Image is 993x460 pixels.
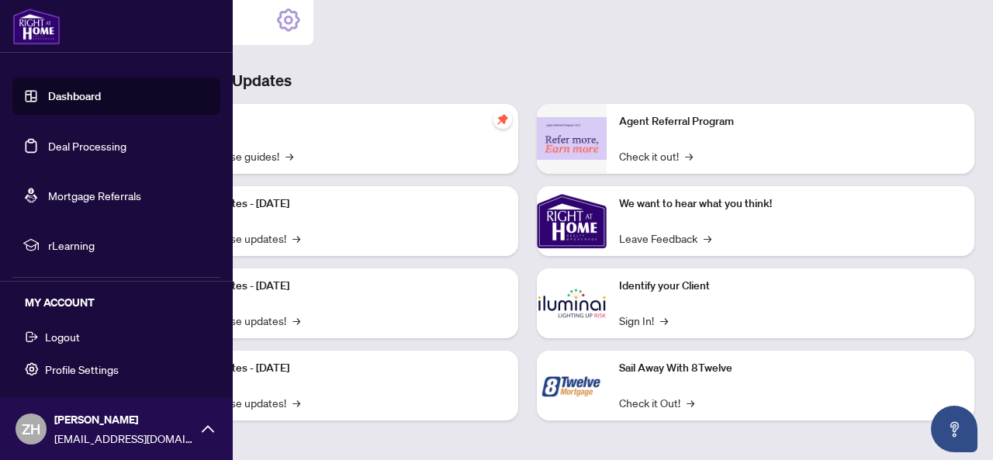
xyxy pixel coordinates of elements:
p: Platform Updates - [DATE] [163,360,506,377]
p: Sail Away With 8Twelve [619,360,962,377]
img: Agent Referral Program [537,117,607,160]
p: We want to hear what you think! [619,195,962,213]
span: [PERSON_NAME] [54,411,194,428]
h5: MY ACCOUNT [25,294,220,311]
img: Sail Away With 8Twelve [537,351,607,420]
button: Profile Settings [12,356,220,382]
a: Dashboard [48,89,101,103]
span: → [292,230,300,247]
span: [EMAIL_ADDRESS][DOMAIN_NAME] [54,430,194,447]
p: Self-Help [163,113,506,130]
a: Deal Processing [48,139,126,153]
span: → [687,394,694,411]
span: → [292,394,300,411]
p: Identify your Client [619,278,962,295]
span: pushpin [493,110,512,129]
span: rLearning [48,237,209,254]
span: → [292,312,300,329]
a: Check it Out!→ [619,394,694,411]
span: ZH [22,418,40,440]
p: Platform Updates - [DATE] [163,278,506,295]
span: → [704,230,711,247]
a: Leave Feedback→ [619,230,711,247]
h3: Brokerage & Industry Updates [81,70,974,92]
a: Sign In!→ [619,312,668,329]
img: We want to hear what you think! [537,186,607,256]
span: Logout [45,324,80,349]
span: → [285,147,293,164]
span: Profile Settings [45,357,119,382]
button: Open asap [931,406,977,452]
a: Mortgage Referrals [48,188,141,202]
p: Agent Referral Program [619,113,962,130]
img: Identify your Client [537,268,607,338]
a: Check it out!→ [619,147,693,164]
span: → [685,147,693,164]
p: Platform Updates - [DATE] [163,195,506,213]
button: Logout [12,323,220,350]
span: → [660,312,668,329]
img: logo [12,8,61,45]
